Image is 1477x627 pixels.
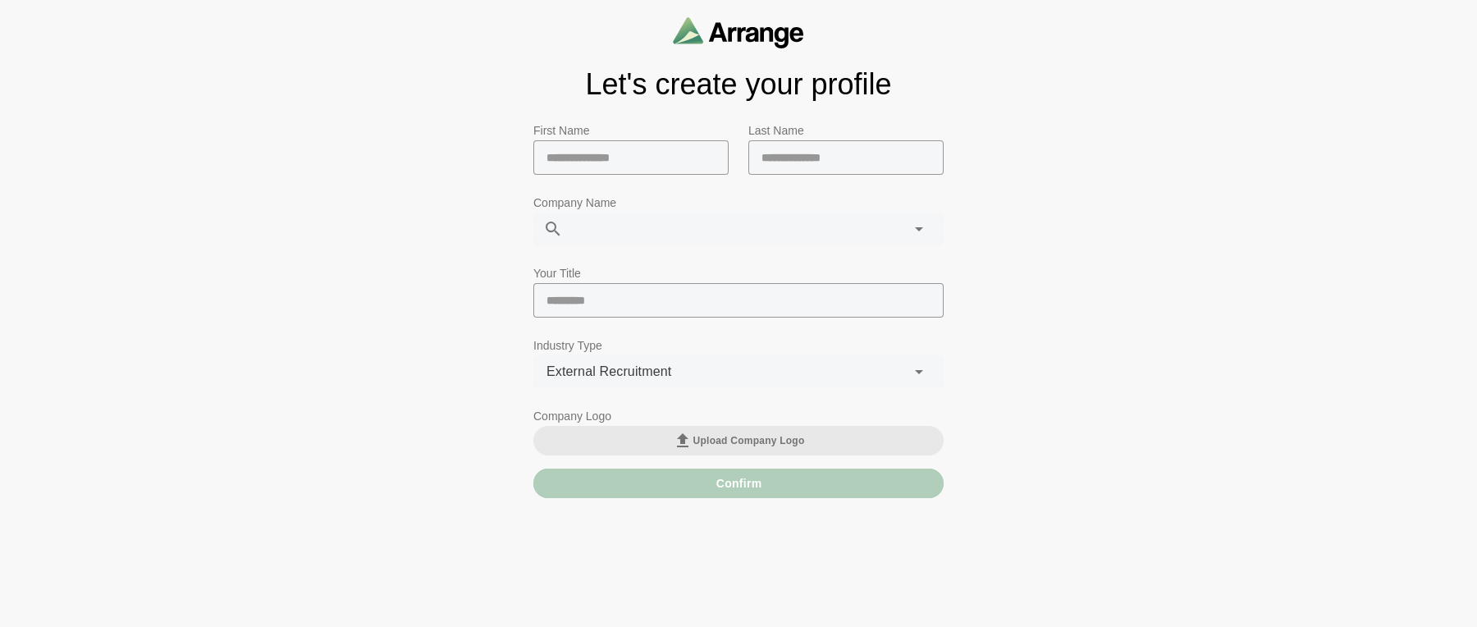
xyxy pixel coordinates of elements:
[673,431,805,451] span: Upload Company Logo
[533,336,944,355] p: Industry Type
[546,361,671,382] span: External Recruitment
[748,121,944,140] p: Last Name
[533,68,944,101] h1: Let's create your profile
[533,121,729,140] p: First Name
[533,426,944,455] button: Upload Company Logo
[533,406,944,426] p: Company Logo
[673,16,804,48] img: arrangeai-name-small-logo.4d2b8aee.svg
[533,193,944,213] p: Company Name
[533,263,944,283] p: Your Title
